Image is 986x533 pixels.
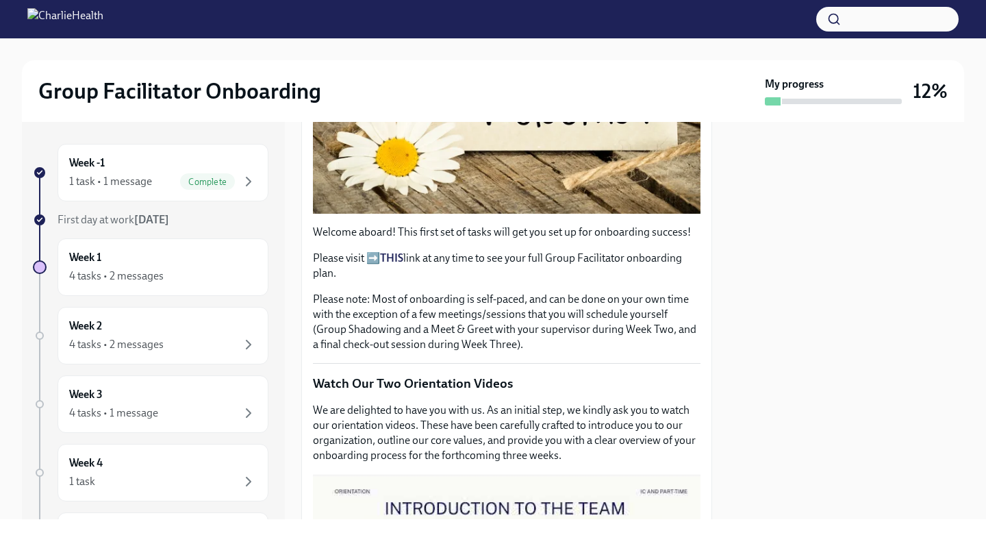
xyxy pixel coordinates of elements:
div: 4 tasks • 2 messages [69,269,164,284]
h6: Week 4 [69,456,103,471]
a: THIS [380,251,403,264]
p: We are delighted to have you with us. As an initial step, we kindly ask you to watch our orientat... [313,403,700,463]
a: Week 41 task [33,444,268,501]
a: Week 24 tasks • 2 messages [33,307,268,364]
p: Please note: Most of onboarding is self-paced, and can be done on your own time with the exceptio... [313,292,700,352]
a: First day at work[DATE] [33,212,268,227]
h6: Week -1 [69,156,105,171]
div: 4 tasks • 2 messages [69,337,164,352]
strong: My progress [765,77,824,92]
a: Week 14 tasks • 2 messages [33,238,268,296]
div: 4 tasks • 1 message [69,406,158,421]
strong: [DATE] [134,213,169,226]
h6: Week 1 [69,250,101,265]
img: CharlieHealth [27,8,103,30]
span: Complete [180,177,235,187]
p: Please visit ➡️ link at any time to see your full Group Facilitator onboarding plan. [313,251,700,281]
h3: 12% [913,79,948,103]
a: Week -11 task • 1 messageComplete [33,144,268,201]
div: 1 task • 1 message [69,174,152,189]
h6: Week 2 [69,319,102,334]
span: First day at work [58,213,169,226]
h2: Group Facilitator Onboarding [38,77,321,105]
div: 1 task [69,474,95,489]
p: Welcome aboard! This first set of tasks will get you set up for onboarding success! [313,225,700,240]
h6: Week 3 [69,387,103,402]
a: Week 34 tasks • 1 message [33,375,268,433]
p: Watch Our Two Orientation Videos [313,375,700,393]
